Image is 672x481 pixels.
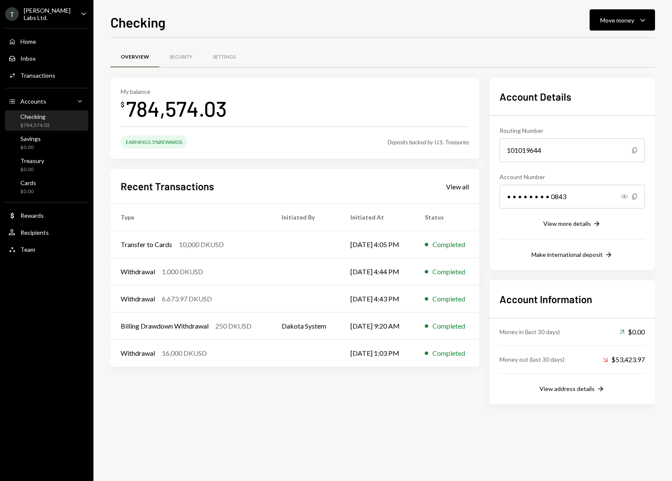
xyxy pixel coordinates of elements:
[5,242,88,257] a: Team
[500,355,565,364] div: Money out (last 30 days)
[213,53,236,61] div: Settings
[500,172,645,181] div: Account Number
[121,88,227,95] div: My balance
[20,144,41,151] div: $0.00
[500,185,645,208] div: • • • • • • • • 0843
[5,7,19,21] div: T
[20,122,50,129] div: $784,574.03
[340,340,414,367] td: [DATE] 1:03 PM
[415,204,479,231] th: Status
[162,294,212,304] div: 6,673.97 DKUSD
[340,231,414,258] td: [DATE] 4:05 PM
[446,182,469,191] a: View all
[24,7,74,21] div: [PERSON_NAME] Labs Ltd.
[121,239,172,250] div: Transfer to Cards
[271,312,341,340] td: Dakota System
[203,46,246,68] a: Settings
[162,348,207,358] div: 16,000 DKUSD
[121,100,124,109] div: $
[500,126,645,135] div: Routing Number
[340,312,414,340] td: [DATE] 9:20 AM
[20,166,44,173] div: $0.00
[432,294,465,304] div: Completed
[5,110,88,131] a: Checking$784,574.03
[20,246,35,253] div: Team
[121,179,214,193] h2: Recent Transactions
[179,239,224,250] div: 10,000 DKUSD
[20,188,36,195] div: $0.00
[5,51,88,66] a: Inbox
[162,267,203,277] div: 1,000 DKUSD
[432,348,465,358] div: Completed
[5,34,88,49] a: Home
[600,16,634,25] div: Move money
[590,9,655,31] button: Move money
[432,267,465,277] div: Completed
[5,68,88,83] a: Transactions
[20,55,36,62] div: Inbox
[446,183,469,191] div: View all
[432,321,465,331] div: Completed
[432,239,465,250] div: Completed
[619,327,645,337] div: $0.00
[110,46,159,68] a: Overview
[340,258,414,285] td: [DATE] 4:44 PM
[539,385,605,394] button: View address details
[215,321,251,331] div: 250 DKUSD
[271,204,341,231] th: Initiated By
[5,155,88,175] a: Treasury$0.00
[121,267,155,277] div: Withdrawal
[5,132,88,153] a: Savings$0.00
[20,98,46,105] div: Accounts
[121,135,187,149] div: Earning 3.5% Rewards
[543,219,601,229] button: View more details
[121,53,149,61] div: Overview
[500,327,560,336] div: Money in (last 30 days)
[531,251,603,258] div: Make international deposit
[20,113,50,120] div: Checking
[539,385,595,392] div: View address details
[121,294,155,304] div: Withdrawal
[126,95,227,122] div: 784,574.03
[531,250,613,260] button: Make international deposit
[340,285,414,312] td: [DATE] 4:43 PM
[20,38,36,45] div: Home
[20,72,55,79] div: Transactions
[159,46,203,68] a: Security
[121,321,209,331] div: Billing Drawdown Withdrawal
[20,135,41,142] div: Savings
[387,138,469,146] div: Deposits backed by U.S. Treasuries
[20,229,49,236] div: Recipients
[543,220,591,227] div: View more details
[603,354,645,365] div: $53,423.97
[5,177,88,197] a: Cards$0.00
[5,93,88,109] a: Accounts
[20,179,36,186] div: Cards
[500,90,645,104] h2: Account Details
[121,348,155,358] div: Withdrawal
[169,53,192,61] div: Security
[110,14,166,31] h1: Checking
[20,157,44,164] div: Treasury
[500,138,645,162] div: 101019644
[110,204,271,231] th: Type
[340,204,414,231] th: Initiated At
[5,225,88,240] a: Recipients
[5,208,88,223] a: Rewards
[20,212,44,219] div: Rewards
[500,292,645,306] h2: Account Information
